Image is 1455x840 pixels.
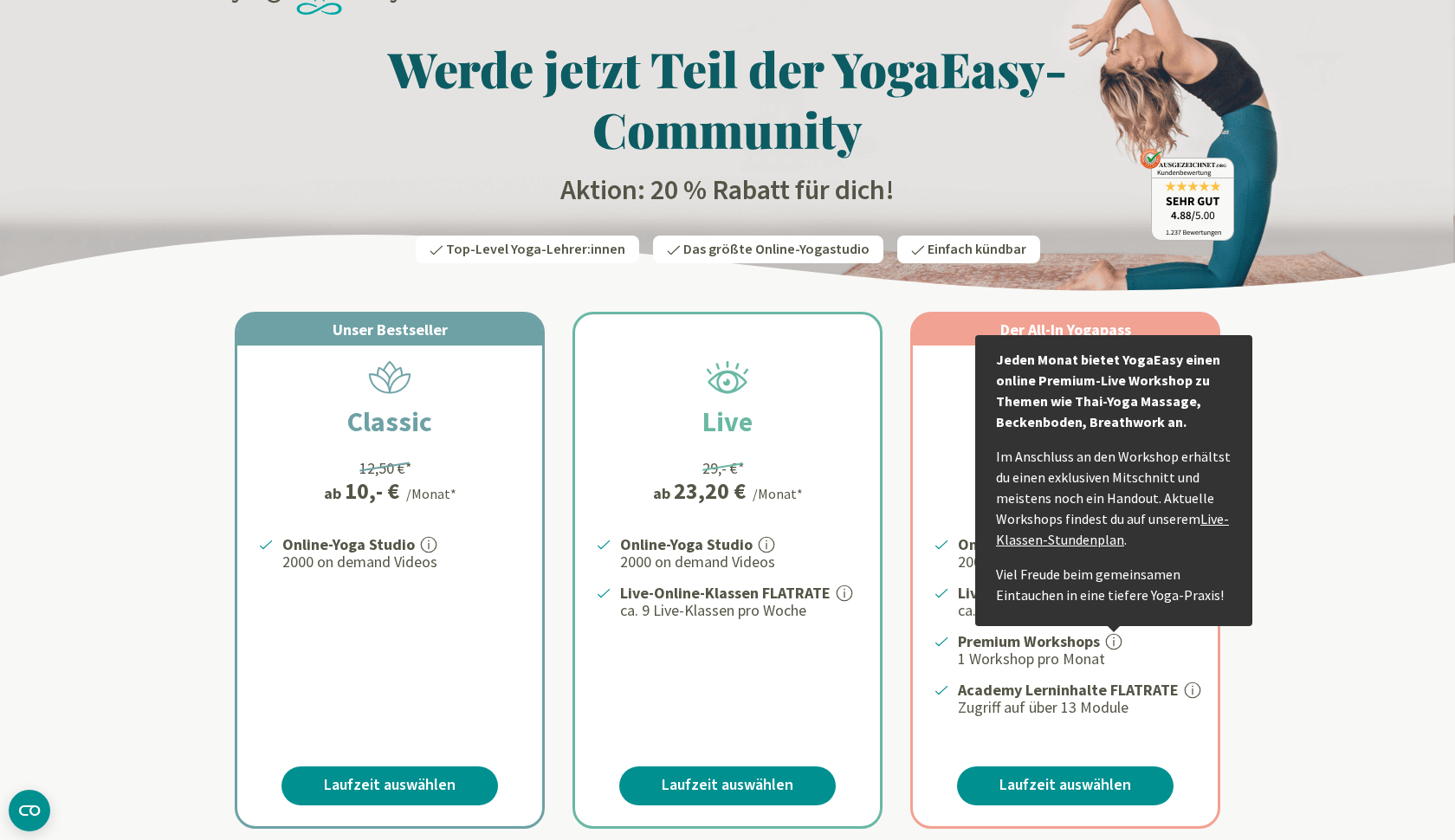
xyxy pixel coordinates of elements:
[958,649,1197,669] p: 1 Workshop pro Monat
[958,600,1197,621] p: ca. 9 Live-Klassen pro Woche
[996,351,1220,430] strong: Jeden Monat bietet YogaEasy einen online Premium-Live Workshop zu Themen wie Thai-Yoga Massage, B...
[928,240,1026,259] span: Einfach kündbar
[996,446,1232,550] p: Im Anschluss an den Workshop erhältst du einen exklusiven Mitschnitt und meistens noch ein Handou...
[753,483,803,504] div: /Monat*
[620,583,831,603] strong: Live-Online-Klassen FLATRATE
[958,552,1197,572] p: 2000 on demand Videos
[221,38,1234,159] h1: Werde jetzt Teil der YogaEasy-Community
[958,680,1179,700] strong: Academy Lerninhalte FLATRATE
[333,320,448,339] span: Unser Bestseller
[661,401,794,443] h2: Live
[653,481,674,505] span: ab
[958,697,1197,718] p: Zugriff auf über 13 Module
[674,480,746,502] div: 23,20 €
[996,564,1232,605] p: Viel Freude beim gemeinsamen Eintauchen in eine tiefere Yoga-Praxis!
[221,173,1234,208] h2: Aktion: 20 % Rabatt für dich!
[958,534,1090,554] strong: Online-Yoga Studio
[324,481,345,505] span: ab
[620,600,859,621] p: ca. 9 Live-Klassen pro Woche
[702,456,745,480] div: 29,- €*
[958,631,1100,651] strong: Premium Workshops
[282,534,415,554] strong: Online-Yoga Studio
[683,240,870,259] span: Das größte Online-Yogastudio
[1000,320,1131,339] span: Der All-In Yogapass
[9,790,50,831] button: CMP-Widget öffnen
[306,401,474,443] h2: Classic
[968,401,1163,443] h2: Premium
[345,480,399,502] div: 10,- €
[1140,148,1234,241] img: ausgezeichnet_badge.png
[620,534,753,554] strong: Online-Yoga Studio
[406,483,456,504] div: /Monat*
[619,766,836,805] a: Laufzeit auswählen
[282,552,521,572] p: 2000 on demand Videos
[958,583,1168,603] strong: Live-Online-Klassen FLATRATE
[620,552,859,572] p: 2000 on demand Videos
[957,766,1174,805] a: Laufzeit auswählen
[446,240,625,259] span: Top-Level Yoga-Lehrer:innen
[281,766,498,805] a: Laufzeit auswählen
[359,456,412,480] div: 12,50 €*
